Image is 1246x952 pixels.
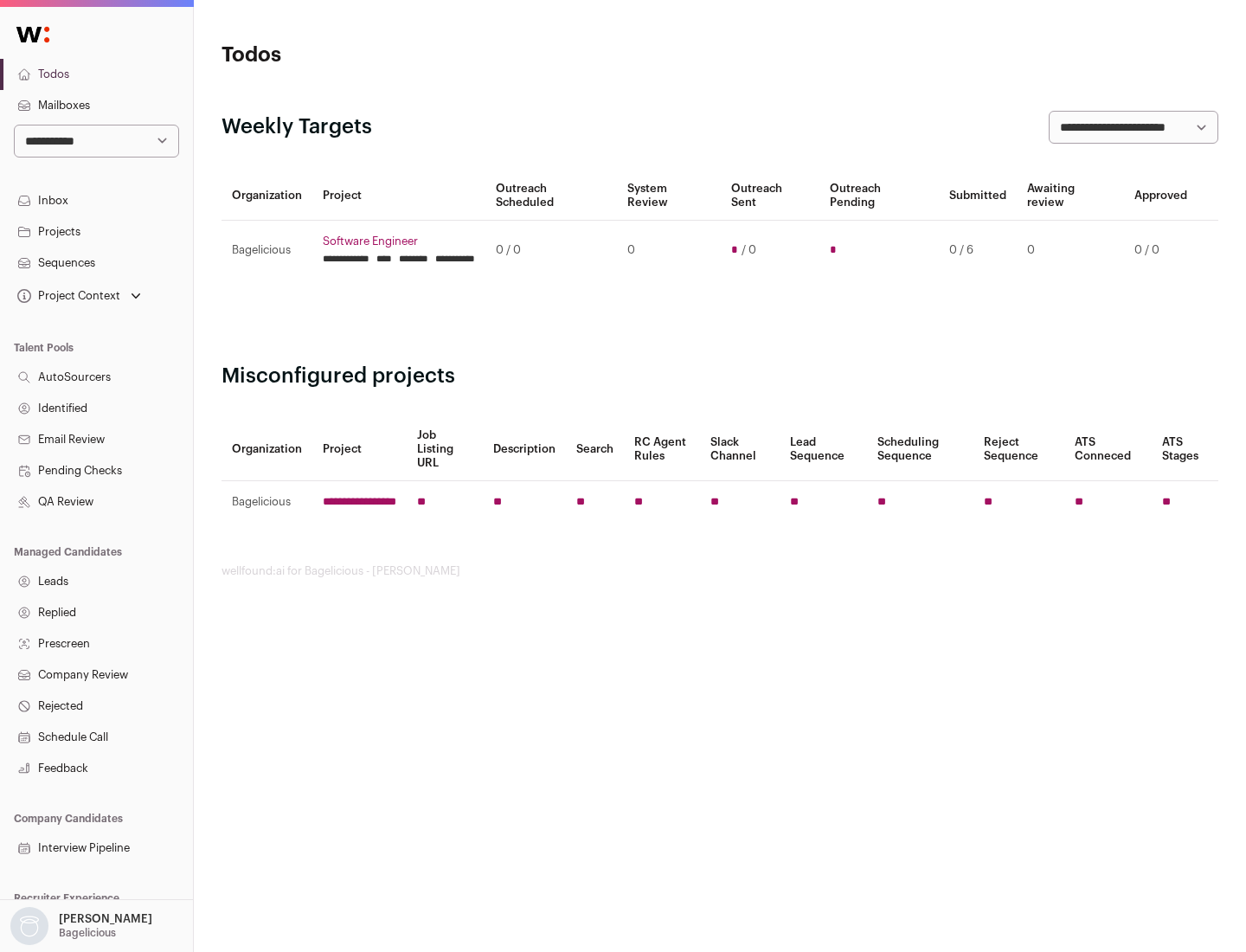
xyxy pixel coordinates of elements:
th: Outreach Pending [819,171,938,221]
a: Software Engineer [323,235,475,248]
h2: Weekly Targets [222,113,372,141]
td: Bagelicious [222,221,312,280]
td: 0 / 0 [485,221,617,280]
img: nopic.png [10,907,48,945]
th: ATS Stages [1152,418,1218,481]
th: Lead Sequence [780,418,867,481]
p: [PERSON_NAME] [59,912,152,926]
img: Wellfound [7,17,59,52]
th: Submitted [939,171,1017,221]
th: Approved [1124,171,1198,221]
button: Open dropdown [7,907,156,945]
th: Reject Sequence [973,418,1065,481]
th: Search [566,418,624,481]
td: 0 [617,221,720,280]
footer: wellfound:ai for Bagelicious - [PERSON_NAME] [222,564,1218,578]
th: Project [312,418,407,481]
td: 0 [1017,221,1124,280]
div: Project Context [14,289,120,303]
th: Organization [222,418,312,481]
th: RC Agent Rules [624,418,699,481]
th: Awaiting review [1017,171,1124,221]
th: System Review [617,171,720,221]
th: Organization [222,171,312,221]
th: ATS Conneced [1064,418,1151,481]
td: Bagelicious [222,481,312,524]
th: Outreach Sent [721,171,820,221]
button: Open dropdown [14,284,145,308]
th: Outreach Scheduled [485,171,617,221]
td: 0 / 0 [1124,221,1198,280]
th: Description [483,418,566,481]
td: 0 / 6 [939,221,1017,280]
h1: Todos [222,42,554,69]
th: Project [312,171,485,221]
th: Scheduling Sequence [867,418,973,481]
h2: Misconfigured projects [222,363,1218,390]
p: Bagelicious [59,926,116,940]
span: / 0 [742,243,756,257]
th: Job Listing URL [407,418,483,481]
th: Slack Channel [700,418,780,481]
